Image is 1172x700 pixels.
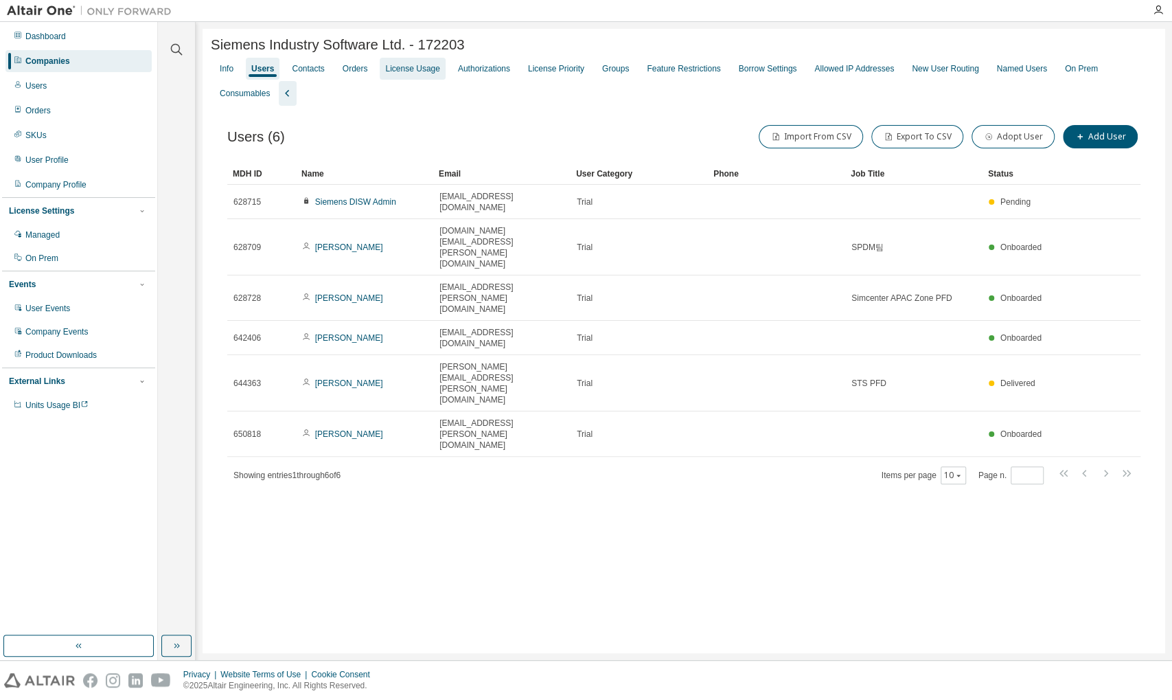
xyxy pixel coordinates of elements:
[577,378,593,389] span: Trial
[647,63,720,74] div: Feature Restrictions
[882,466,966,484] span: Items per page
[25,253,58,264] div: On Prem
[439,327,564,349] span: [EMAIL_ADDRESS][DOMAIN_NAME]
[311,669,378,680] div: Cookie Consent
[233,378,261,389] span: 644363
[25,105,51,116] div: Orders
[9,376,65,387] div: External Links
[851,378,886,389] span: STS PFD
[1065,63,1098,74] div: On Prem
[233,163,290,185] div: MDH ID
[385,63,439,74] div: License Usage
[439,418,564,451] span: [EMAIL_ADDRESS][PERSON_NAME][DOMAIN_NAME]
[315,197,396,207] a: Siemens DISW Admin
[713,163,840,185] div: Phone
[83,673,97,688] img: facebook.svg
[151,673,171,688] img: youtube.svg
[1000,333,1042,343] span: Onboarded
[871,125,963,148] button: Export To CSV
[106,673,120,688] img: instagram.svg
[343,63,368,74] div: Orders
[1063,125,1138,148] button: Add User
[439,191,564,213] span: [EMAIL_ADDRESS][DOMAIN_NAME]
[233,471,341,480] span: Showing entries 1 through 6 of 6
[4,673,75,688] img: altair_logo.svg
[439,163,565,185] div: Email
[25,229,60,240] div: Managed
[220,63,233,74] div: Info
[25,130,47,141] div: SKUs
[292,63,324,74] div: Contacts
[814,63,894,74] div: Allowed IP Addresses
[851,242,884,253] span: SPDM팀
[315,333,383,343] a: [PERSON_NAME]
[577,196,593,207] span: Trial
[439,361,564,405] span: [PERSON_NAME][EMAIL_ADDRESS][PERSON_NAME][DOMAIN_NAME]
[9,279,36,290] div: Events
[25,179,87,190] div: Company Profile
[577,242,593,253] span: Trial
[25,350,97,361] div: Product Downloads
[128,673,143,688] img: linkedin.svg
[25,31,66,42] div: Dashboard
[1000,379,1035,388] span: Delivered
[439,225,564,269] span: [DOMAIN_NAME][EMAIL_ADDRESS][PERSON_NAME][DOMAIN_NAME]
[315,379,383,388] a: [PERSON_NAME]
[301,163,428,185] div: Name
[211,37,465,53] span: Siemens Industry Software Ltd. - 172203
[233,429,261,440] span: 650818
[1000,197,1031,207] span: Pending
[1000,242,1042,252] span: Onboarded
[315,293,383,303] a: [PERSON_NAME]
[972,125,1055,148] button: Adopt User
[577,429,593,440] span: Trial
[9,205,74,216] div: License Settings
[183,680,378,692] p: © 2025 Altair Engineering, Inc. All Rights Reserved.
[528,63,584,74] div: License Priority
[851,163,977,185] div: Job Title
[25,326,88,337] div: Company Events
[458,63,510,74] div: Authorizations
[315,429,383,439] a: [PERSON_NAME]
[997,63,1047,74] div: Named Users
[1000,429,1042,439] span: Onboarded
[25,303,70,314] div: User Events
[25,155,69,166] div: User Profile
[439,282,564,315] span: [EMAIL_ADDRESS][PERSON_NAME][DOMAIN_NAME]
[851,293,952,304] span: Simcenter APAC Zone PFD
[25,80,47,91] div: Users
[25,400,89,410] span: Units Usage BI
[944,470,963,481] button: 10
[576,163,702,185] div: User Category
[220,88,270,99] div: Consumables
[25,56,70,67] div: Companies
[233,293,261,304] span: 628728
[183,669,220,680] div: Privacy
[251,63,274,74] div: Users
[233,196,261,207] span: 628715
[220,669,311,680] div: Website Terms of Use
[988,163,1058,185] div: Status
[577,332,593,343] span: Trial
[602,63,629,74] div: Groups
[739,63,797,74] div: Borrow Settings
[1000,293,1042,303] span: Onboarded
[912,63,978,74] div: New User Routing
[978,466,1044,484] span: Page n.
[759,125,863,148] button: Import From CSV
[233,332,261,343] span: 642406
[227,129,285,145] span: Users (6)
[233,242,261,253] span: 628709
[7,4,179,18] img: Altair One
[577,293,593,304] span: Trial
[315,242,383,252] a: [PERSON_NAME]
